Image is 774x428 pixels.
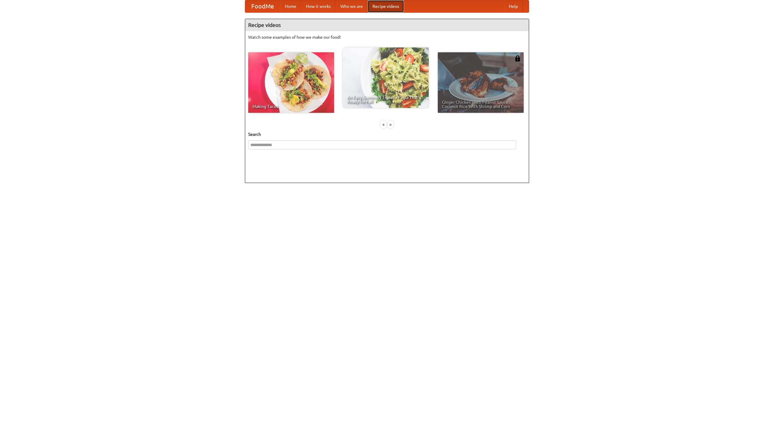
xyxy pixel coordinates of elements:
p: Watch some examples of how we make our food! [248,34,526,40]
a: Help [504,0,523,12]
a: An Easy, Summery Tomato Pasta That's Ready for Fall [343,47,429,108]
a: How it works [301,0,336,12]
a: FoodMe [245,0,280,12]
span: An Easy, Summery Tomato Pasta That's Ready for Fall [347,95,424,104]
a: Making Tacos [248,52,334,113]
span: Making Tacos [252,104,330,109]
div: « [381,121,386,128]
a: Recipe videos [368,0,404,12]
h5: Search [248,131,526,137]
a: Home [280,0,301,12]
a: Who we are [336,0,368,12]
img: 483408.png [515,55,521,61]
div: » [388,121,393,128]
h4: Recipe videos [245,19,529,31]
